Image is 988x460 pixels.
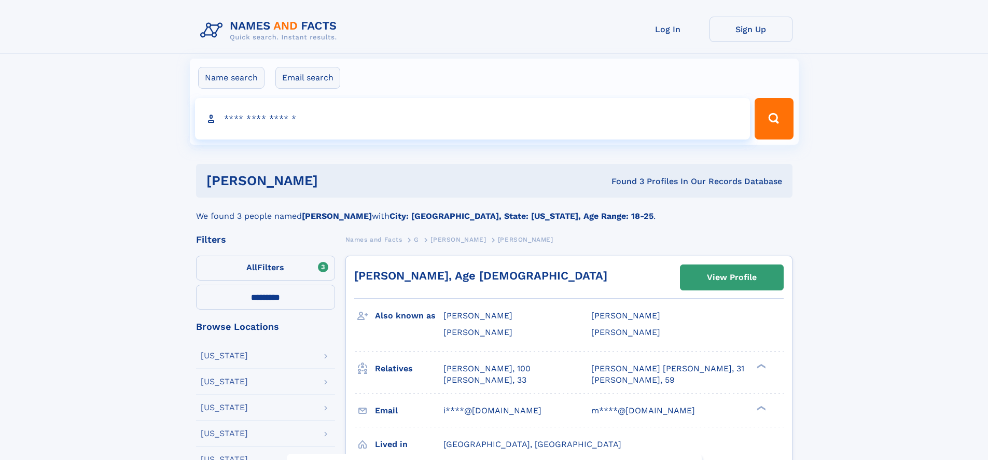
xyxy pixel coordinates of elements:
[354,269,607,282] a: [PERSON_NAME], Age [DEMOGRAPHIC_DATA]
[709,17,792,42] a: Sign Up
[414,233,419,246] a: G
[275,67,340,89] label: Email search
[591,311,660,320] span: [PERSON_NAME]
[201,429,248,438] div: [US_STATE]
[430,233,486,246] a: [PERSON_NAME]
[196,17,345,45] img: Logo Names and Facts
[196,198,792,222] div: We found 3 people named with .
[198,67,265,89] label: Name search
[201,352,248,360] div: [US_STATE]
[707,266,757,289] div: View Profile
[591,327,660,337] span: [PERSON_NAME]
[443,311,512,320] span: [PERSON_NAME]
[206,174,465,187] h1: [PERSON_NAME]
[414,236,419,243] span: G
[375,307,443,325] h3: Also known as
[195,98,750,140] input: search input
[302,211,372,221] b: [PERSON_NAME]
[443,374,526,386] a: [PERSON_NAME], 33
[201,403,248,412] div: [US_STATE]
[627,17,709,42] a: Log In
[754,363,767,369] div: ❯
[375,436,443,453] h3: Lived in
[465,176,782,187] div: Found 3 Profiles In Our Records Database
[680,265,783,290] a: View Profile
[389,211,653,221] b: City: [GEOGRAPHIC_DATA], State: [US_STATE], Age Range: 18-25
[591,374,675,386] a: [PERSON_NAME], 59
[443,363,531,374] a: [PERSON_NAME], 100
[375,402,443,420] h3: Email
[443,327,512,337] span: [PERSON_NAME]
[196,256,335,281] label: Filters
[375,360,443,378] h3: Relatives
[196,322,335,331] div: Browse Locations
[443,439,621,449] span: [GEOGRAPHIC_DATA], [GEOGRAPHIC_DATA]
[196,235,335,244] div: Filters
[201,378,248,386] div: [US_STATE]
[430,236,486,243] span: [PERSON_NAME]
[591,363,744,374] a: [PERSON_NAME] [PERSON_NAME], 31
[345,233,402,246] a: Names and Facts
[498,236,553,243] span: [PERSON_NAME]
[754,405,767,411] div: ❯
[755,98,793,140] button: Search Button
[246,262,257,272] span: All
